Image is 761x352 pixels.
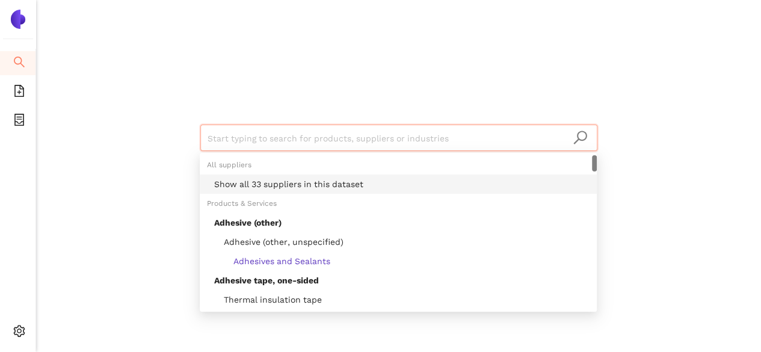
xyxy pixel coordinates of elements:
[200,155,597,174] div: All suppliers
[214,276,319,285] span: Adhesive tape, one-sided
[200,174,597,194] div: Show all 33 suppliers in this dataset
[200,194,597,213] div: Products & Services
[214,295,322,304] span: Thermal insulation tape
[13,52,25,76] span: search
[13,110,25,134] span: container
[573,130,588,145] span: search
[8,10,28,29] img: Logo
[214,178,590,191] div: Show all 33 suppliers in this dataset
[214,256,330,266] span: Adhesives and Sealants
[214,237,344,247] span: Adhesive (other, unspecified)
[13,81,25,105] span: file-add
[214,218,282,227] span: Adhesive (other)
[13,321,25,345] span: setting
